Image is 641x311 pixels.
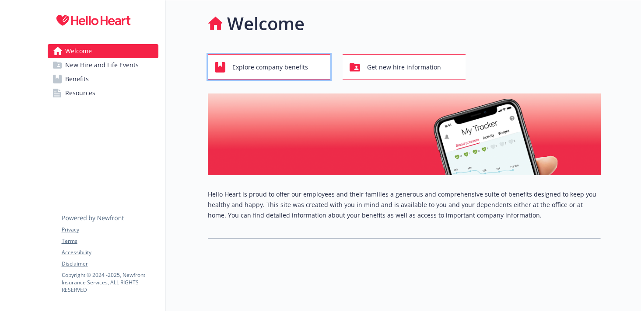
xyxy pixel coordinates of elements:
a: Benefits [48,72,158,86]
span: Benefits [65,72,89,86]
a: Welcome [48,44,158,58]
span: Explore company benefits [232,59,308,76]
a: New Hire and Life Events [48,58,158,72]
a: Terms [62,237,158,245]
a: Privacy [62,226,158,234]
span: New Hire and Life Events [65,58,139,72]
p: Copyright © 2024 - 2025 , Newfront Insurance Services, ALL RIGHTS RESERVED [62,271,158,294]
img: overview page banner [208,93,601,175]
span: Welcome [65,44,92,58]
span: Get new hire information [367,59,441,76]
a: Disclaimer [62,260,158,268]
button: Explore company benefits [208,54,331,79]
span: Resources [65,86,95,100]
p: Hello Heart is proud to offer our employees and their families a generous and comprehensive suite... [208,189,601,221]
h1: Welcome [227,10,305,37]
a: Accessibility [62,249,158,256]
a: Resources [48,86,158,100]
button: Get new hire information [343,54,466,79]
